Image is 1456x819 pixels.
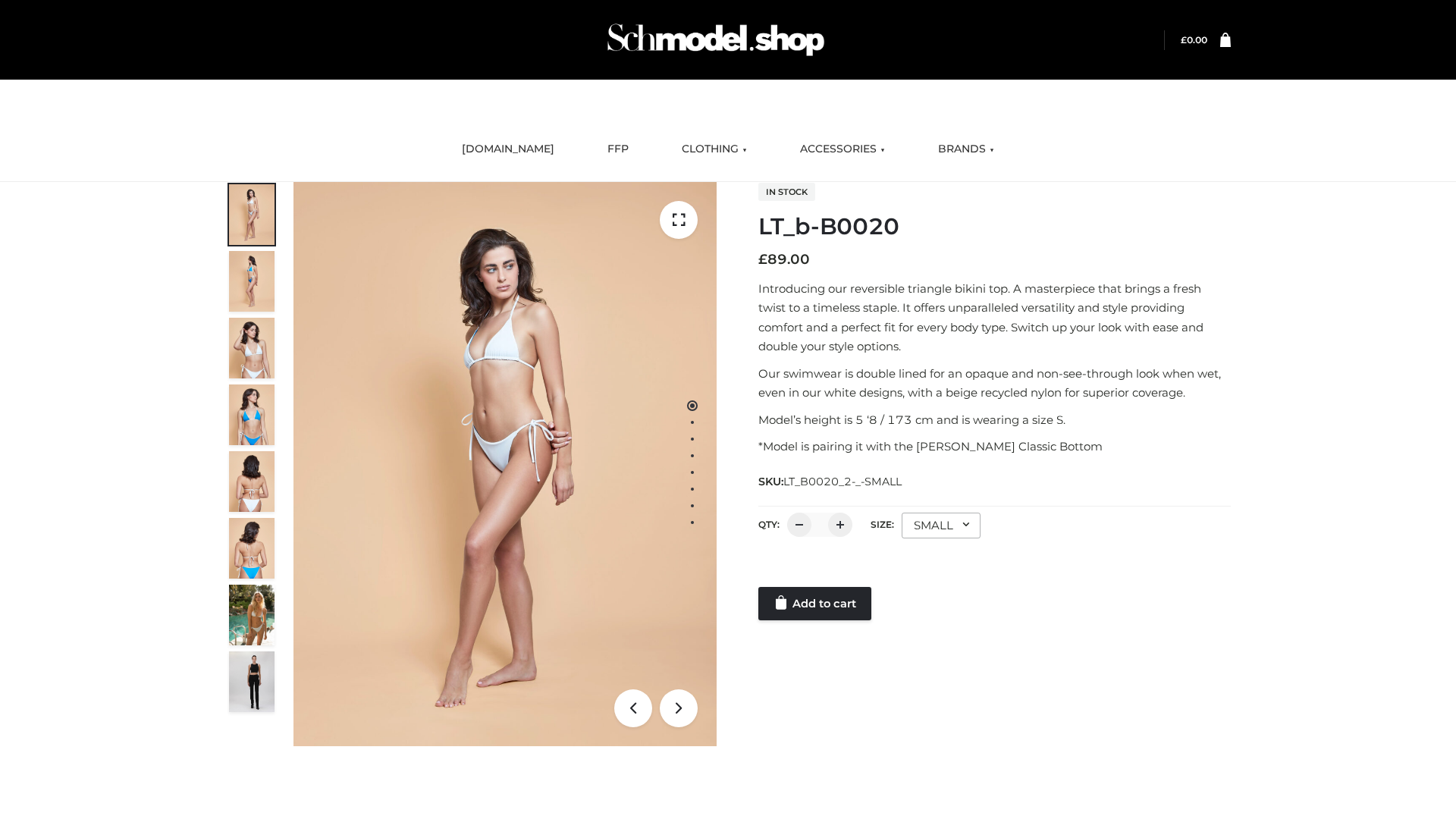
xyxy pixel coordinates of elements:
img: Arieltop_CloudNine_AzureSky2.jpg [229,585,275,645]
bdi: 0.00 [1181,34,1207,45]
div: SMALL [902,513,981,538]
p: *Model is pairing it with the [PERSON_NAME] Classic Bottom [758,437,1231,457]
span: SKU: [758,472,903,491]
span: In stock [758,183,815,201]
p: Our swimwear is double lined for an opaque and non-see-through look when wet, even in our white d... [758,364,1231,403]
img: ArielClassicBikiniTop_CloudNine_AzureSky_OW114ECO_4-scaled.jpg [229,384,275,445]
p: Model’s height is 5 ‘8 / 173 cm and is wearing a size S. [758,410,1231,430]
img: ArielClassicBikiniTop_CloudNine_AzureSky_OW114ECO_8-scaled.jpg [229,518,275,579]
img: ArielClassicBikiniTop_CloudNine_AzureSky_OW114ECO_7-scaled.jpg [229,451,275,512]
a: £0.00 [1181,34,1207,45]
h1: LT_b-B0020 [758,213,1231,240]
label: QTY: [758,519,780,530]
a: [DOMAIN_NAME] [450,133,566,166]
span: £ [1181,34,1187,45]
a: BRANDS [927,133,1006,166]
img: ArielClassicBikiniTop_CloudNine_AzureSky_OW114ECO_1-scaled.jpg [229,184,275,245]
bdi: 89.00 [758,251,810,268]
a: FFP [596,133,640,166]
img: ArielClassicBikiniTop_CloudNine_AzureSky_OW114ECO_1 [293,182,717,746]
p: Introducing our reversible triangle bikini top. A masterpiece that brings a fresh twist to a time... [758,279,1231,356]
a: Add to cart [758,587,871,620]
img: 49df5f96394c49d8b5cbdcda3511328a.HD-1080p-2.5Mbps-49301101_thumbnail.jpg [229,651,275,712]
img: Schmodel Admin 964 [602,10,830,70]
span: LT_B0020_2-_-SMALL [783,475,902,488]
a: ACCESSORIES [789,133,896,166]
img: ArielClassicBikiniTop_CloudNine_AzureSky_OW114ECO_3-scaled.jpg [229,318,275,378]
img: ArielClassicBikiniTop_CloudNine_AzureSky_OW114ECO_2-scaled.jpg [229,251,275,312]
label: Size: [871,519,894,530]
span: £ [758,251,767,268]
a: CLOTHING [670,133,758,166]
